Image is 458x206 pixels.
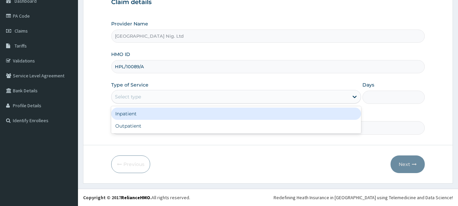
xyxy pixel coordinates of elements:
strong: Copyright © 2017 . [83,194,152,201]
div: Outpatient [111,120,361,132]
label: Provider Name [111,20,148,27]
div: Redefining Heath Insurance in [GEOGRAPHIC_DATA] using Telemedicine and Data Science! [274,194,453,201]
div: Select type [115,93,141,100]
button: Previous [111,155,150,173]
label: Type of Service [111,81,148,88]
label: HMO ID [111,51,130,58]
a: RelianceHMO [121,194,150,201]
span: Tariffs [15,43,27,49]
button: Next [391,155,425,173]
div: Inpatient [111,108,361,120]
input: Enter HMO ID [111,60,425,73]
footer: All rights reserved. [78,189,458,206]
label: Days [362,81,374,88]
span: Claims [15,28,28,34]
